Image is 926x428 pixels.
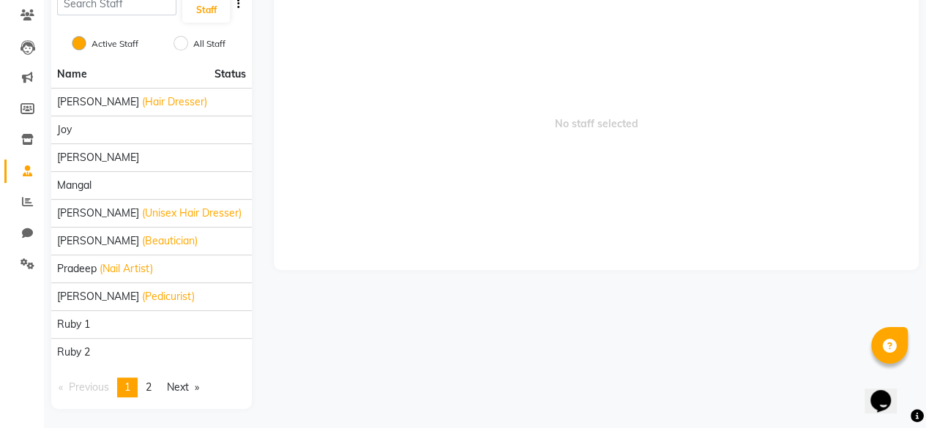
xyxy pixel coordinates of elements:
span: (Pedicurist) [142,289,195,304]
label: All Staff [193,37,225,50]
span: Pradeep [57,261,97,277]
label: Active Staff [92,37,138,50]
span: [PERSON_NAME] [57,233,139,249]
span: [PERSON_NAME] [57,150,139,165]
span: Name [57,67,87,80]
span: Status [214,67,246,82]
span: Ruby 1 [57,317,90,332]
span: Mangal [57,178,92,193]
iframe: chat widget [865,369,911,413]
span: Previous [69,380,109,394]
span: [PERSON_NAME] [57,94,139,110]
span: Ruby 2 [57,345,90,360]
span: 1 [124,380,130,394]
span: (Hair Dresser) [142,94,207,110]
span: (Unisex Hair Dresser) [142,206,242,221]
span: 2 [146,380,152,394]
span: (Nail Artist) [100,261,153,277]
span: [PERSON_NAME] [57,206,139,221]
span: [PERSON_NAME] [57,289,139,304]
span: Joy [57,122,72,138]
a: Next [160,378,206,397]
span: (Beautician) [142,233,198,249]
nav: Pagination [51,378,252,397]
